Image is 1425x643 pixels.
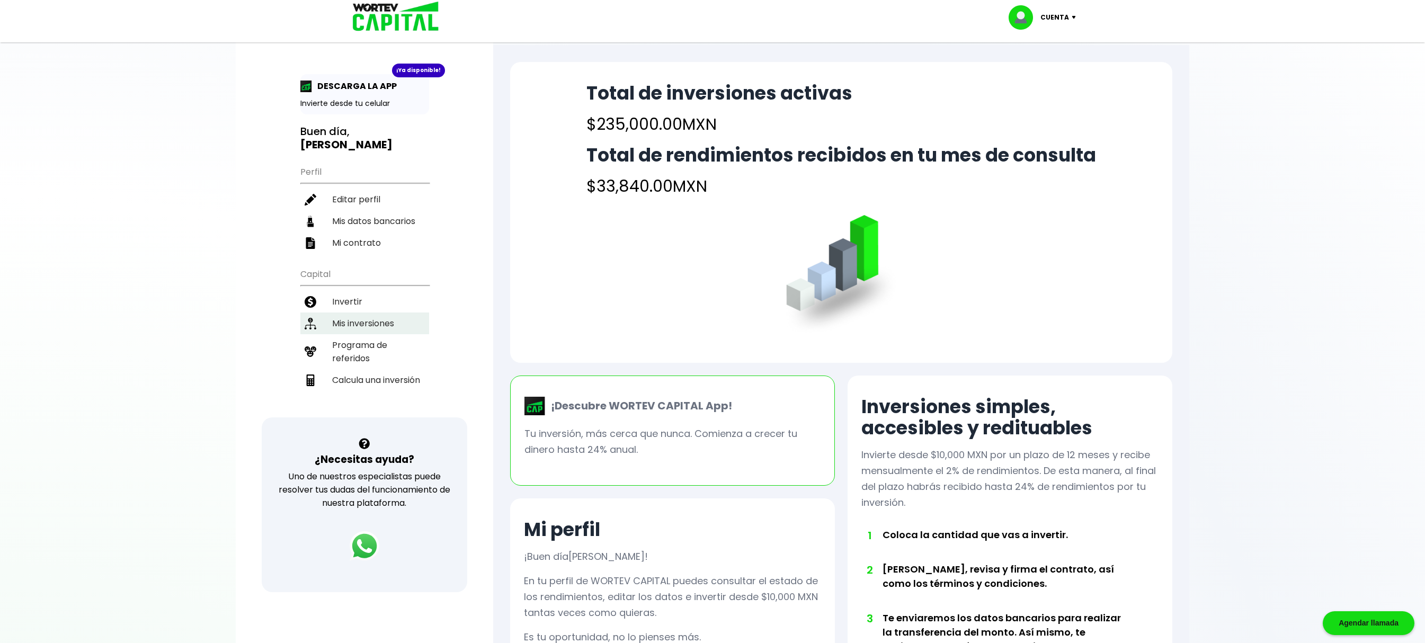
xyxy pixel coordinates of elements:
[305,374,316,386] img: calculadora-icon.17d418c4.svg
[305,346,316,358] img: recomiendanos-icon.9b8e9327.svg
[586,112,852,136] h4: $235,000.00 MXN
[300,160,429,254] ul: Perfil
[586,83,852,104] h2: Total de inversiones activas
[1009,5,1040,30] img: profile-image
[867,562,872,578] span: 2
[300,291,429,312] a: Invertir
[1323,611,1414,635] div: Agendar llamada
[568,550,645,563] span: [PERSON_NAME]
[883,562,1129,611] li: [PERSON_NAME], revisa y firma el contrato, así como los términos y condiciones.
[300,334,429,369] a: Programa de referidos
[546,398,732,414] p: ¡Descubre WORTEV CAPITAL App!
[305,296,316,308] img: invertir-icon.b3b967d7.svg
[524,397,546,416] img: wortev-capital-app-icon
[524,519,600,540] h2: Mi perfil
[524,573,821,621] p: En tu perfil de WORTEV CAPITAL puedes consultar el estado de los rendimientos, editar los datos e...
[861,447,1159,511] p: Invierte desde $10,000 MXN por un plazo de 12 meses y recibe mensualmente el 2% de rendimientos. ...
[300,369,429,391] a: Calcula una inversión
[305,216,316,227] img: datos-icon.10cf9172.svg
[867,528,872,543] span: 1
[883,528,1129,562] li: Coloca la cantidad que vas a invertir.
[861,396,1159,439] h2: Inversiones simples, accesibles y redituables
[305,237,316,249] img: contrato-icon.f2db500c.svg
[315,452,414,467] h3: ¿Necesitas ayuda?
[350,531,379,561] img: logos_whatsapp-icon.242b2217.svg
[524,426,821,458] p: Tu inversión, más cerca que nunca. Comienza a crecer tu dinero hasta 24% anual.
[1069,16,1083,19] img: icon-down
[1040,10,1069,25] p: Cuenta
[586,145,1096,166] h2: Total de rendimientos recibidos en tu mes de consulta
[392,64,445,77] div: ¡Ya disponible!
[524,549,648,565] p: ¡Buen día !
[300,81,312,92] img: app-icon
[300,98,429,109] p: Invierte desde tu celular
[300,125,429,151] h3: Buen día,
[300,189,429,210] a: Editar perfil
[312,79,397,93] p: DESCARGA LA APP
[781,215,902,335] img: grafica.516fef24.png
[867,611,872,627] span: 3
[300,137,393,152] b: [PERSON_NAME]
[305,318,316,329] img: inversiones-icon.6695dc30.svg
[300,312,429,334] a: Mis inversiones
[300,232,429,254] a: Mi contrato
[300,262,429,417] ul: Capital
[586,174,1096,198] h4: $33,840.00 MXN
[275,470,454,510] p: Uno de nuestros especialistas puede resolver tus dudas del funcionamiento de nuestra plataforma.
[305,194,316,206] img: editar-icon.952d3147.svg
[300,210,429,232] a: Mis datos bancarios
